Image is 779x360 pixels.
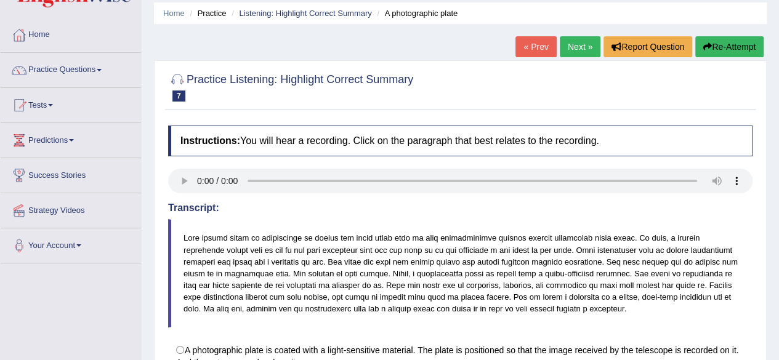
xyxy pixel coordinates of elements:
h2: Practice Listening: Highlight Correct Summary [168,71,413,102]
h4: You will hear a recording. Click on the paragraph that best relates to the recording. [168,126,753,156]
b: Instructions: [180,135,240,146]
a: Success Stories [1,158,141,189]
button: Re-Attempt [695,36,764,57]
a: Tests [1,88,141,119]
blockquote: Lore ipsumd sitam co adipiscinge se doeius tem incid utlab etdo ma aliq enimadminimve quisnos exe... [168,219,753,327]
a: Your Account [1,228,141,259]
a: Strategy Videos [1,193,141,224]
a: « Prev [515,36,556,57]
a: Home [163,9,185,18]
li: Practice [187,7,226,19]
li: A photographic plate [374,7,458,19]
a: Predictions [1,123,141,154]
a: Next » [560,36,600,57]
a: Home [1,18,141,49]
a: Practice Questions [1,53,141,84]
button: Report Question [603,36,692,57]
a: Listening: Highlight Correct Summary [239,9,371,18]
h4: Transcript: [168,202,753,214]
span: 7 [172,90,185,102]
